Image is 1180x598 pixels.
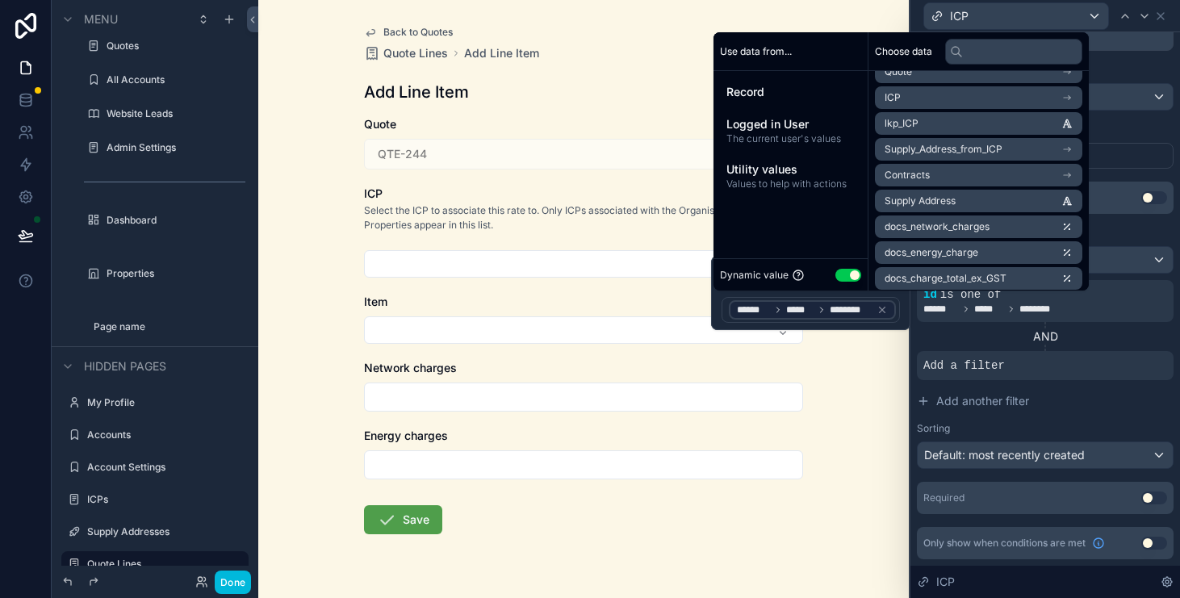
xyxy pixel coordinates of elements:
[924,448,1085,462] span: Default: most recently created
[107,141,239,154] label: Admin Settings
[940,288,1002,301] span: is one of
[364,361,457,374] span: Network charges
[726,116,855,132] span: Logged in User
[936,393,1029,409] span: Add another filter
[87,558,239,571] label: Quote Lines
[720,45,792,58] span: Use data from...
[383,45,448,61] span: Quote Lines
[917,422,950,435] label: Sorting
[84,358,166,374] span: Hidden pages
[364,26,453,39] a: Back to Quotes
[923,537,1086,550] span: Only show when conditions are met
[923,358,1005,374] span: Add a filter
[364,250,803,278] button: Select Button
[87,525,239,538] label: Supply Addresses
[364,81,469,103] h1: Add Line Item
[107,40,239,52] label: Quotes
[720,269,789,282] span: Dynamic value
[364,117,396,131] span: Quote
[87,396,239,409] label: My Profile
[87,461,239,474] label: Account Settings
[875,45,932,58] span: Choose data
[364,316,803,344] button: Select Button
[917,387,1174,416] button: Add another filter
[364,429,448,442] span: Energy charges
[364,45,448,61] a: Quote Lines
[726,178,855,190] span: Values to help with actions
[107,214,239,227] label: Dashboard
[936,574,955,590] span: ICP
[215,571,251,594] button: Done
[107,267,239,280] label: Properties
[87,493,239,506] label: ICPs
[950,8,969,24] span: ICP
[923,2,1109,30] button: ICP
[923,491,965,504] div: Required
[923,288,937,301] span: id
[726,161,855,178] span: Utility values
[94,320,239,333] label: Page name
[364,295,387,308] span: Item
[917,328,1174,345] div: AND
[107,73,239,86] label: All Accounts
[364,505,442,534] button: Save
[87,429,239,441] label: Accounts
[84,11,118,27] span: Menu
[364,203,803,232] p: Select the ICP to associate this rate to. Only ICPs associated with the Organisation's linked Pro...
[713,71,868,203] div: scrollable content
[107,107,239,120] label: Website Leads
[726,132,855,145] span: The current user's values
[917,441,1174,469] button: Default: most recently created
[464,45,539,61] a: Add Line Item
[364,186,383,200] span: ICP
[383,26,453,39] span: Back to Quotes
[726,84,855,100] span: Record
